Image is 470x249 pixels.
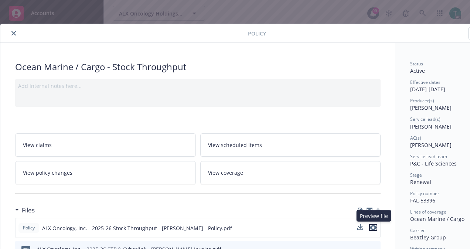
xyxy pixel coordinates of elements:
[18,82,378,90] div: Add internal notes here...
[369,224,377,232] button: preview file
[15,61,381,73] div: Ocean Marine / Cargo - Stock Throughput
[369,224,377,231] button: preview file
[410,61,423,67] span: Status
[410,172,422,178] span: Stage
[23,141,52,149] span: View claims
[410,98,434,104] span: Producer(s)
[410,67,425,74] span: Active
[200,161,381,184] a: View coverage
[23,169,72,177] span: View policy changes
[410,160,457,167] span: P&C - Life Sciences
[410,79,440,85] span: Effective dates
[410,141,452,149] span: [PERSON_NAME]
[410,104,452,111] span: [PERSON_NAME]
[410,178,431,185] span: Renewal
[22,205,35,215] h3: Files
[410,135,421,141] span: AC(s)
[21,225,36,231] span: Policy
[410,227,425,233] span: Carrier
[410,153,447,160] span: Service lead team
[410,190,439,197] span: Policy number
[248,30,266,37] span: Policy
[208,141,262,149] span: View scheduled items
[410,116,440,122] span: Service lead(s)
[15,133,196,157] a: View claims
[410,209,446,215] span: Lines of coverage
[42,224,232,232] span: ALX Oncology, Inc. - 2025-26 Stock Throughput - [PERSON_NAME] - Policy.pdf
[200,133,381,157] a: View scheduled items
[208,169,243,177] span: View coverage
[357,224,363,232] button: download file
[410,123,452,130] span: [PERSON_NAME]
[15,205,35,215] div: Files
[9,29,18,38] button: close
[410,234,446,241] span: Beazley Group
[410,197,435,204] span: FAL-53396
[357,224,363,230] button: download file
[15,161,196,184] a: View policy changes
[357,210,391,222] div: Preview file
